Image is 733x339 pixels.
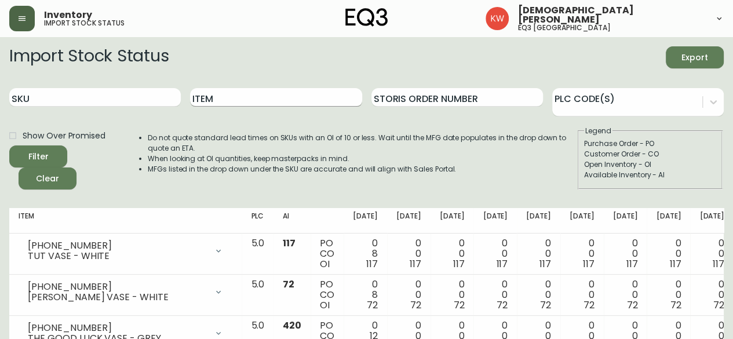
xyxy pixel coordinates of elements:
[570,279,595,311] div: 0 0
[148,133,577,154] li: Do not quote standard lead times on SKUs with an OI of 10 or less. Wait until the MFG date popula...
[396,238,421,269] div: 0 0
[454,298,465,312] span: 72
[9,145,67,167] button: Filter
[242,234,273,275] td: 5.0
[486,7,509,30] img: f33162b67396b0982c40ce2a87247151
[283,319,301,332] span: 420
[584,159,716,170] div: Open Inventory - OI
[273,208,311,234] th: AI
[367,298,378,312] span: 72
[283,278,294,291] span: 72
[148,164,577,174] li: MFGs listed in the drop down under the SKU are accurate and will align with Sales Portal.
[584,298,595,312] span: 72
[518,6,705,24] span: [DEMOGRAPHIC_DATA][PERSON_NAME]
[344,208,387,234] th: [DATE]
[242,208,273,234] th: PLC
[320,257,330,271] span: OI
[539,257,551,271] span: 117
[626,257,638,271] span: 117
[526,238,551,269] div: 0 0
[656,279,681,311] div: 0 0
[320,238,334,269] div: PO CO
[387,208,431,234] th: [DATE]
[584,170,716,180] div: Available Inventory - AI
[669,257,681,271] span: 117
[713,257,724,271] span: 117
[242,275,273,316] td: 5.0
[410,298,421,312] span: 72
[540,298,551,312] span: 72
[353,238,378,269] div: 0 8
[19,279,232,305] div: [PHONE_NUMBER][PERSON_NAME] VASE - WHITE
[28,172,67,186] span: Clear
[713,298,724,312] span: 72
[396,279,421,311] div: 0 0
[675,50,714,65] span: Export
[560,208,604,234] th: [DATE]
[583,257,595,271] span: 117
[28,292,207,302] div: [PERSON_NAME] VASE - WHITE
[666,46,724,68] button: Export
[28,240,207,251] div: [PHONE_NUMBER]
[440,238,465,269] div: 0 0
[28,251,207,261] div: TUT VASE - WHITE
[570,238,595,269] div: 0 0
[28,282,207,292] div: [PHONE_NUMBER]
[584,126,612,136] legend: Legend
[647,208,690,234] th: [DATE]
[699,279,724,311] div: 0 0
[483,279,508,311] div: 0 0
[19,167,76,189] button: Clear
[353,279,378,311] div: 0 8
[604,208,647,234] th: [DATE]
[517,208,560,234] th: [DATE]
[526,279,551,311] div: 0 0
[148,154,577,164] li: When looking at OI quantities, keep masterpacks in mind.
[699,238,724,269] div: 0 0
[44,20,125,27] h5: import stock status
[440,279,465,311] div: 0 0
[19,238,232,264] div: [PHONE_NUMBER]TUT VASE - WHITE
[320,279,334,311] div: PO CO
[518,24,611,31] h5: eq3 [GEOGRAPHIC_DATA]
[627,298,638,312] span: 72
[320,298,330,312] span: OI
[431,208,474,234] th: [DATE]
[656,238,681,269] div: 0 0
[613,279,638,311] div: 0 0
[23,130,105,142] span: Show Over Promised
[496,257,508,271] span: 117
[584,138,716,149] div: Purchase Order - PO
[613,238,638,269] div: 0 0
[670,298,681,312] span: 72
[497,298,508,312] span: 72
[44,10,92,20] span: Inventory
[283,236,296,250] span: 117
[9,208,242,234] th: Item
[345,8,388,27] img: logo
[410,257,421,271] span: 117
[28,323,207,333] div: [PHONE_NUMBER]
[483,238,508,269] div: 0 0
[453,257,465,271] span: 117
[9,46,169,68] h2: Import Stock Status
[584,149,716,159] div: Customer Order - CO
[366,257,378,271] span: 117
[473,208,517,234] th: [DATE]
